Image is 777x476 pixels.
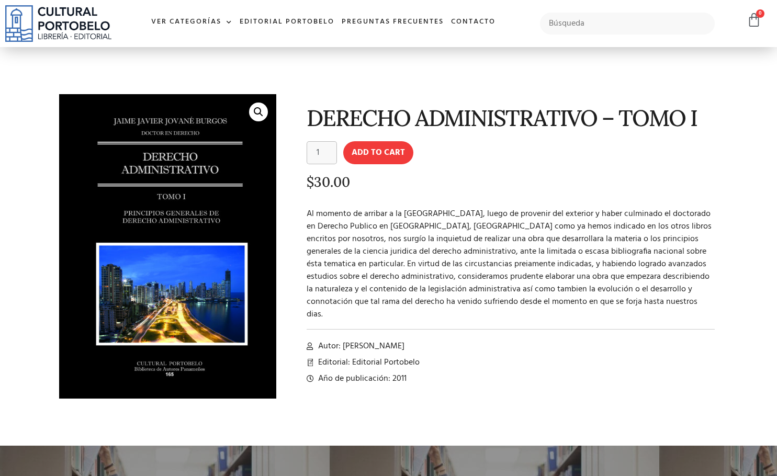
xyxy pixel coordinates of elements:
[756,9,764,18] span: 0
[316,340,404,353] span: Autor: [PERSON_NAME]
[307,173,314,190] span: $
[236,11,338,33] a: Editorial Portobelo
[249,103,268,121] a: 🔍
[447,11,499,33] a: Contacto
[343,141,413,164] button: Add to cart
[307,173,350,190] bdi: 30.00
[316,356,420,369] span: Editorial: Editorial Portobelo
[540,13,715,35] input: Búsqueda
[307,141,337,164] input: Product quantity
[148,11,236,33] a: Ver Categorías
[307,208,715,321] p: Al momento de arribar a la [GEOGRAPHIC_DATA], luego de provenir del exterior y haber culminado el...
[338,11,447,33] a: Preguntas frecuentes
[307,106,715,130] h1: DERECHO ADMINISTRATIVO – TOMO I
[316,372,407,385] span: Año de publicación: 2011
[747,13,761,28] a: 0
